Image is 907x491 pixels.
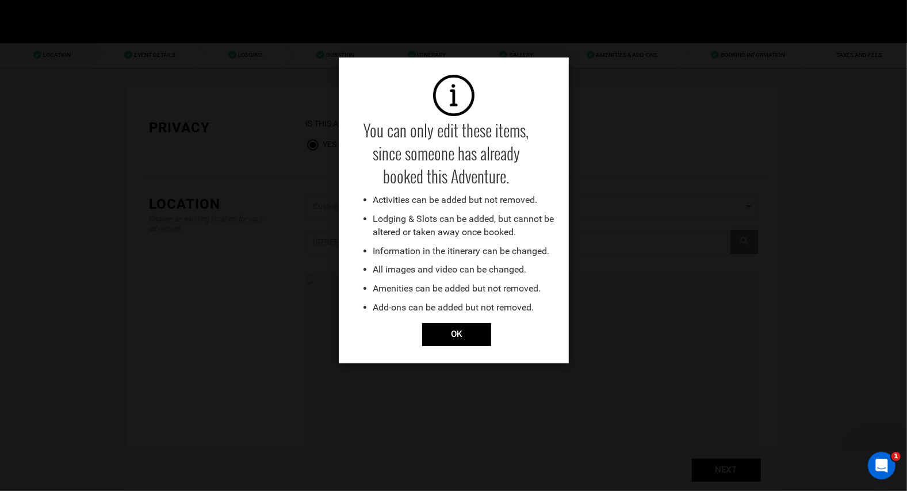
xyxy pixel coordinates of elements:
[373,210,557,242] li: Lodging & Slots can be added, but cannot be altered or taken away once booked.
[373,298,557,317] li: Add-ons can be added but not removed.
[373,242,557,261] li: Information in the itinerary can be changed.
[422,323,491,346] input: OK
[433,75,474,116] img: images
[350,116,543,191] h4: You can only edit these items, since someone has already booked this Adventure.
[373,260,557,279] li: All images and video can be changed.
[891,452,901,461] span: 1
[416,328,491,339] a: Close
[868,452,895,480] iframe: Intercom live chat
[373,191,557,210] li: Activities can be added but not removed.
[373,279,557,298] li: Amenities can be added but not removed.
